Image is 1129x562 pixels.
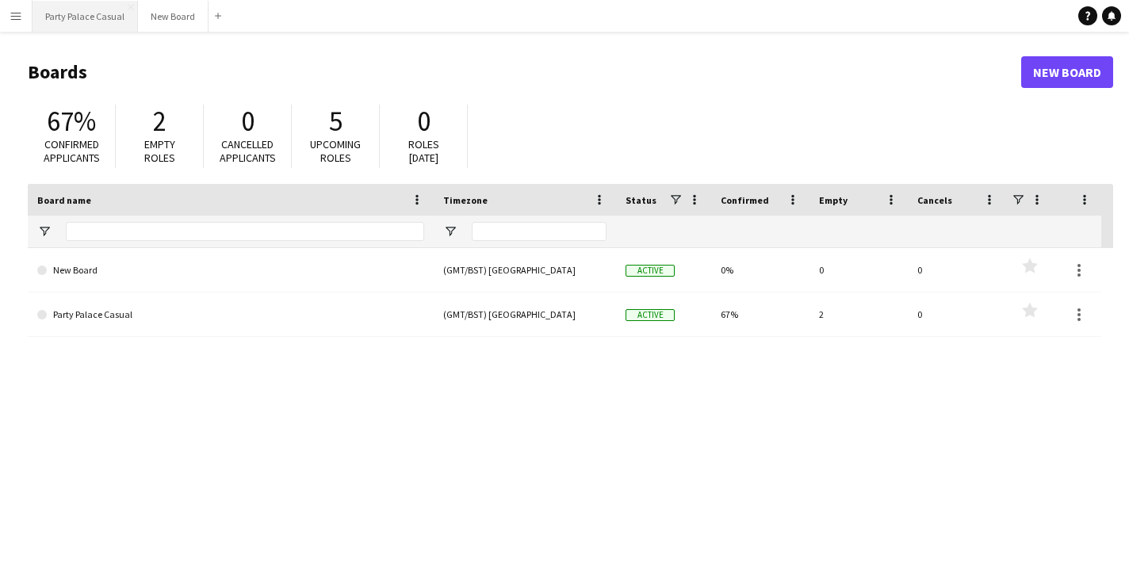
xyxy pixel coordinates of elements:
[443,194,488,206] span: Timezone
[37,194,91,206] span: Board name
[917,194,952,206] span: Cancels
[809,292,908,336] div: 2
[417,104,431,139] span: 0
[144,137,175,165] span: Empty roles
[472,222,607,241] input: Timezone Filter Input
[37,248,424,292] a: New Board
[153,104,166,139] span: 2
[434,248,616,292] div: (GMT/BST) [GEOGRAPHIC_DATA]
[721,194,769,206] span: Confirmed
[47,104,96,139] span: 67%
[33,1,138,32] button: Party Palace Casual
[443,224,457,239] button: Open Filter Menu
[138,1,209,32] button: New Board
[626,265,675,277] span: Active
[1021,56,1113,88] a: New Board
[44,137,100,165] span: Confirmed applicants
[711,248,809,292] div: 0%
[329,104,343,139] span: 5
[908,292,1006,336] div: 0
[819,194,848,206] span: Empty
[711,292,809,336] div: 67%
[626,194,656,206] span: Status
[626,309,675,321] span: Active
[66,222,424,241] input: Board name Filter Input
[37,292,424,337] a: Party Palace Casual
[408,137,439,165] span: Roles [DATE]
[220,137,276,165] span: Cancelled applicants
[28,60,1021,84] h1: Boards
[434,292,616,336] div: (GMT/BST) [GEOGRAPHIC_DATA]
[37,224,52,239] button: Open Filter Menu
[809,248,908,292] div: 0
[241,104,255,139] span: 0
[908,248,1006,292] div: 0
[310,137,361,165] span: Upcoming roles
